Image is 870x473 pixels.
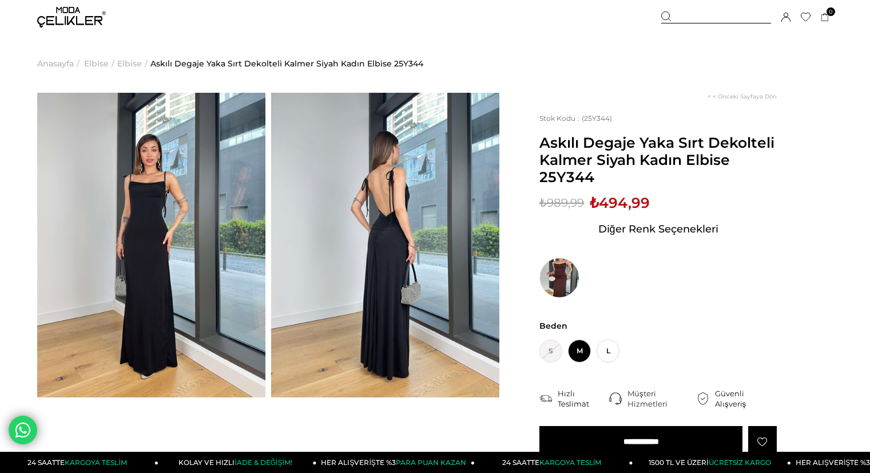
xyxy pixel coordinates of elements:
[598,220,718,238] span: Diğer Renk Seçenekleri
[715,388,777,409] div: Güvenli Alışveriş
[627,388,697,409] div: Müşteri Hizmetleri
[609,392,622,405] img: call-center.png
[539,458,601,467] span: KARGOYA TESLİM
[1,452,159,473] a: 24 SAATTEKARGOYA TESLİM
[568,340,591,362] span: M
[84,34,117,93] li: >
[235,458,292,467] span: İADE & DEĞİŞİM!
[708,93,777,100] a: < < Önceki Sayfaya Dön
[697,392,709,405] img: security.png
[539,114,582,123] span: Stok Kodu
[396,458,466,467] span: PARA PUAN KAZAN
[117,34,150,93] li: >
[37,93,265,397] img: Kalmer elbise 25Y344
[709,458,771,467] span: ÜCRETSİZ KARGO
[821,13,829,22] a: 0
[37,7,106,27] img: logo
[539,194,584,211] span: ₺989,99
[65,458,126,467] span: KARGOYA TESLİM
[475,452,633,473] a: 24 SAATTEKARGOYA TESLİM
[539,114,612,123] span: (25Y344)
[539,340,562,362] span: S
[590,194,650,211] span: ₺494,99
[539,321,777,331] span: Beden
[150,34,423,93] a: Askılı Degaje Yaka Sırt Dekolteli Kalmer Siyah Kadın Elbise 25Y344
[633,452,792,473] a: 1500 TL VE ÜZERİÜCRETSİZ KARGO
[539,392,552,405] img: shipping.png
[271,93,499,397] img: Kalmer elbise 25Y344
[37,34,82,93] li: >
[317,452,475,473] a: HER ALIŞVERİŞTE %3PARA PUAN KAZAN
[84,34,109,93] a: Elbise
[158,452,317,473] a: KOLAY VE HIZLIİADE & DEĞİŞİM!
[597,340,619,362] span: L
[117,34,142,93] a: Elbise
[539,258,579,298] img: Askılı Degaje Yaka Sırt Dekolteli Kalmer Kahve Kadın Elbise 25Y344
[827,7,835,16] span: 0
[558,388,609,409] div: Hızlı Teslimat
[748,426,777,458] a: Favorilere Ekle
[539,134,777,186] span: Askılı Degaje Yaka Sırt Dekolteli Kalmer Siyah Kadın Elbise 25Y344
[37,34,74,93] a: Anasayfa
